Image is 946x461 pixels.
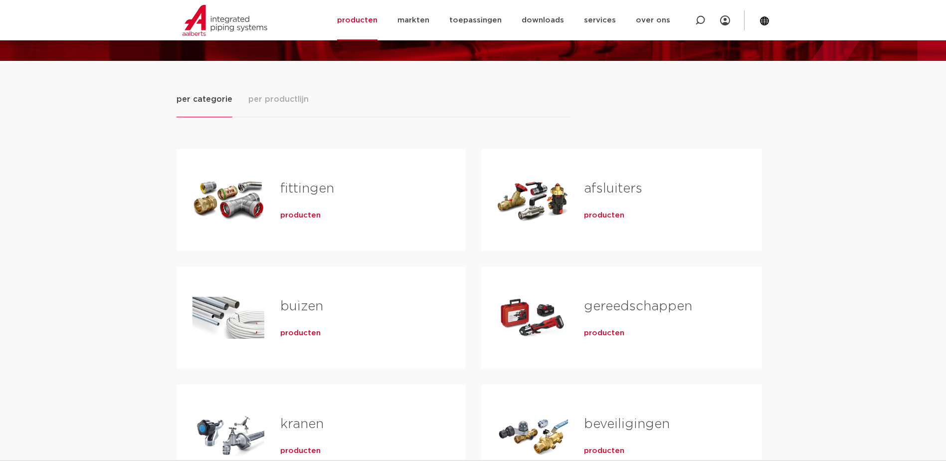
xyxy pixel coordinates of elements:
a: producten [280,328,321,338]
a: producten [584,211,624,221]
span: per productlijn [248,93,309,105]
a: fittingen [280,182,334,195]
a: producten [280,211,321,221]
a: producten [584,446,624,456]
span: per categorie [177,93,232,105]
a: producten [584,328,624,338]
a: kranen [280,418,324,431]
a: producten [280,446,321,456]
a: gereedschappen [584,300,692,313]
a: beveiligingen [584,418,670,431]
a: buizen [280,300,323,313]
a: afsluiters [584,182,642,195]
